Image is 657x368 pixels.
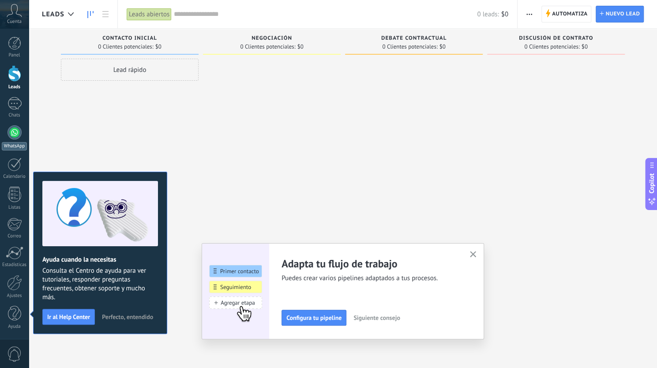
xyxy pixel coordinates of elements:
[42,267,158,302] span: Consulta el Centro de ayuda para ver tutoriales, responder preguntas frecuentes, obtener soporte ...
[42,10,64,19] span: Leads
[477,10,499,19] span: 0 leads:
[98,310,157,323] button: Perfecto, entendido
[2,324,27,330] div: Ayuda
[2,113,27,118] div: Chats
[2,53,27,58] div: Panel
[582,44,588,49] span: $0
[102,314,153,320] span: Perfecto, entendido
[382,44,437,49] span: 0 Clientes potenciales:
[2,262,27,268] div: Estadísticas
[47,314,90,320] span: Ir al Help Center
[286,315,342,321] span: Configura tu pipeline
[98,6,113,23] a: Lista
[2,233,27,239] div: Correo
[2,293,27,299] div: Ajustes
[552,6,588,22] span: Automatiza
[7,19,22,25] span: Cuenta
[297,44,304,49] span: $0
[501,10,508,19] span: $0
[541,6,592,23] a: Automatiza
[252,35,292,41] span: Negociación
[240,44,295,49] span: 0 Clientes potenciales:
[519,35,593,41] span: Discusión de contrato
[524,44,579,49] span: 0 Clientes potenciales:
[42,309,95,325] button: Ir al Help Center
[596,6,644,23] a: Nuevo lead
[2,142,27,150] div: WhatsApp
[61,59,199,81] div: Lead rápido
[439,44,446,49] span: $0
[282,274,459,283] span: Puedes crear varios pipelines adaptados a tus procesos.
[155,44,161,49] span: $0
[647,173,656,194] span: Copilot
[2,205,27,210] div: Listas
[65,35,194,43] div: Contacto inicial
[349,311,404,324] button: Siguiente consejo
[492,35,620,43] div: Discusión de contrato
[207,35,336,43] div: Negociación
[98,44,153,49] span: 0 Clientes potenciales:
[2,84,27,90] div: Leads
[523,6,536,23] button: Más
[282,310,346,326] button: Configura tu pipeline
[349,35,478,43] div: Debate contractual
[127,8,172,21] div: Leads abiertos
[605,6,640,22] span: Nuevo lead
[282,257,459,270] h2: Adapta tu flujo de trabajo
[102,35,157,41] span: Contacto inicial
[2,174,27,180] div: Calendario
[83,6,98,23] a: Leads
[381,35,447,41] span: Debate contractual
[42,255,158,264] h2: Ayuda cuando la necesitas
[353,315,400,321] span: Siguiente consejo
